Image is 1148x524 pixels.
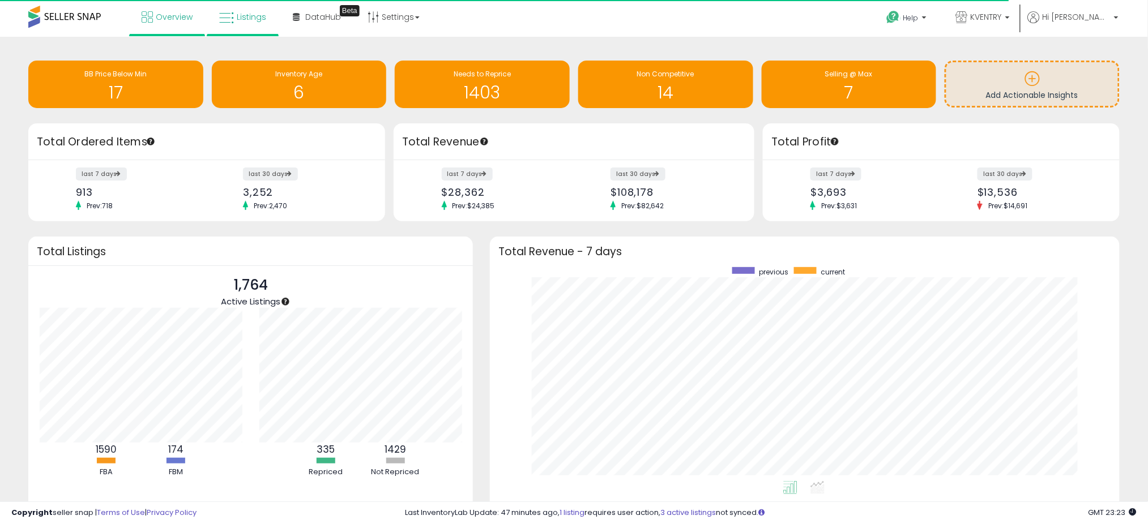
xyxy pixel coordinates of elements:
a: Selling @ Max 7 [762,61,937,108]
div: $28,362 [442,186,566,198]
h1: 1403 [400,83,564,102]
h1: 17 [34,83,198,102]
span: Prev: $14,691 [983,201,1033,211]
p: 1,764 [221,274,280,296]
label: last 7 days [76,167,127,181]
span: KVENTRY [971,11,1002,23]
h1: 7 [767,83,931,102]
span: Help [903,13,919,23]
a: Privacy Policy [147,507,197,518]
h3: Total Ordered Items [37,134,377,150]
span: Non Competitive [637,69,694,79]
span: DataHub [305,11,341,23]
span: BB Price Below Min [84,69,147,79]
div: Tooltip anchor [146,136,156,147]
label: last 7 days [810,167,861,181]
span: Selling @ Max [825,69,873,79]
i: Click here to read more about un-synced listings. [758,509,765,516]
b: 1590 [96,443,117,456]
div: Tooltip anchor [479,136,489,147]
div: Tooltip anchor [280,297,291,307]
h1: 6 [217,83,381,102]
div: FBA [72,467,140,478]
a: BB Price Below Min 17 [28,61,203,108]
a: Inventory Age 6 [212,61,387,108]
span: Prev: $3,631 [816,201,863,211]
div: Not Repriced [361,467,429,478]
span: Needs to Reprice [454,69,511,79]
span: Add Actionable Insights [986,89,1078,101]
h3: Total Revenue - 7 days [498,247,1111,256]
b: 335 [317,443,335,456]
a: Help [878,2,938,37]
a: Needs to Reprice 1403 [395,61,570,108]
h3: Total Listings [37,247,464,256]
span: Prev: $24,385 [447,201,501,211]
div: 913 [76,186,198,198]
span: Inventory Age [275,69,322,79]
div: Tooltip anchor [340,5,360,16]
span: Listings [237,11,266,23]
span: Overview [156,11,193,23]
h3: Total Revenue [402,134,746,150]
strong: Copyright [11,507,53,518]
label: last 30 days [243,167,298,181]
label: last 30 days [978,167,1032,181]
h1: 14 [584,83,748,102]
span: Prev: 718 [81,201,118,211]
a: Terms of Use [97,507,145,518]
span: current [821,267,845,277]
div: 3,252 [243,186,365,198]
a: Hi [PERSON_NAME] [1028,11,1119,37]
div: seller snap | | [11,508,197,518]
span: Active Listings [221,295,280,307]
div: Repriced [292,467,360,478]
div: Last InventoryLab Update: 47 minutes ago, requires user action, not synced. [405,508,1137,518]
a: 1 listing [560,507,584,518]
i: Get Help [886,10,901,24]
h3: Total Profit [771,134,1111,150]
a: Add Actionable Insights [946,62,1118,106]
b: 174 [168,443,183,456]
span: Prev: 2,470 [248,201,293,211]
a: 3 active listings [660,507,716,518]
label: last 7 days [442,167,493,181]
span: 2025-10-6 23:23 GMT [1089,507,1137,518]
b: 1429 [385,443,406,456]
span: Prev: $82,642 [616,201,669,211]
div: $13,536 [978,186,1100,198]
span: previous [759,267,788,277]
div: FBM [142,467,210,478]
label: last 30 days [611,167,665,181]
span: Hi [PERSON_NAME] [1043,11,1111,23]
div: $3,693 [810,186,933,198]
a: Non Competitive 14 [578,61,753,108]
div: Tooltip anchor [830,136,840,147]
div: $108,178 [611,186,735,198]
